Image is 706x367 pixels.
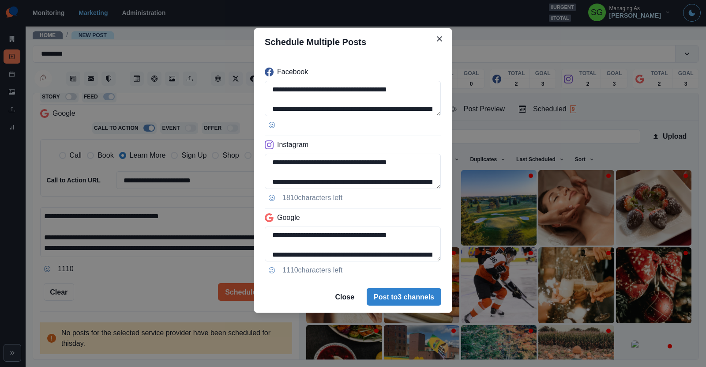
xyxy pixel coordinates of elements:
p: Facebook [277,67,308,77]
button: Close [328,288,361,306]
button: Post to3 channels [367,288,441,306]
p: Instagram [277,140,308,150]
button: Opens Emoji Picker [265,191,279,205]
header: Schedule Multiple Posts [254,28,452,56]
button: Opens Emoji Picker [265,263,279,277]
button: Opens Emoji Picker [265,118,279,132]
p: 1110 characters left [282,265,342,276]
p: Google [277,212,300,223]
button: Close [432,32,447,46]
p: 1810 characters left [282,193,342,203]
